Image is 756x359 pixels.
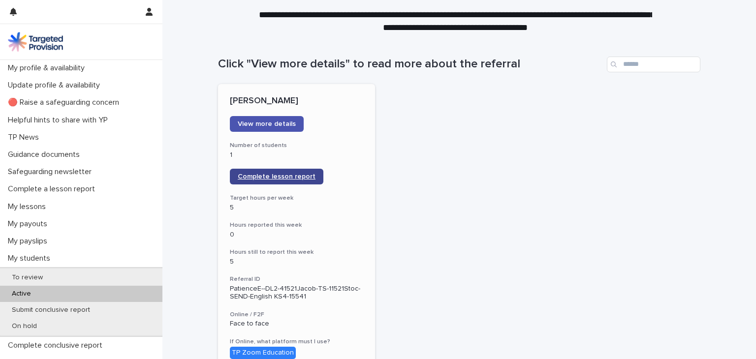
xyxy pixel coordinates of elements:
[4,322,45,330] p: On hold
[230,347,296,359] div: TP Zoom Education
[4,306,98,314] p: Submit conclusive report
[230,338,363,346] h3: If Online, what platform must I use?
[8,32,63,52] img: M5nRWzHhSzIhMunXDL62
[4,167,99,177] p: Safeguarding newsletter
[4,290,39,298] p: Active
[4,273,51,282] p: To review
[230,169,323,184] a: Complete lesson report
[218,57,603,71] h1: Click "View more details" to read more about the referral
[238,120,296,127] span: View more details
[4,202,54,211] p: My lessons
[230,258,363,266] p: 5
[4,341,110,350] p: Complete conclusive report
[230,204,363,212] p: 5
[4,98,127,107] p: 🔴 Raise a safeguarding concern
[238,173,315,180] span: Complete lesson report
[230,96,363,107] p: [PERSON_NAME]
[230,320,363,328] p: Face to face
[230,248,363,256] h3: Hours still to report this week
[4,133,47,142] p: TP News
[4,184,103,194] p: Complete a lesson report
[4,63,93,73] p: My profile & availability
[607,57,700,72] input: Search
[4,116,116,125] p: Helpful hints to share with YP
[230,116,304,132] a: View more details
[230,285,363,301] p: PatienceE--DL2-41521Jacob-TS-11521Stoc-SEND-English KS4-15541
[230,311,363,319] h3: Online / F2F
[230,151,363,159] p: 1
[4,219,55,229] p: My payouts
[4,237,55,246] p: My payslips
[4,150,88,159] p: Guidance documents
[230,142,363,150] h3: Number of students
[4,254,58,263] p: My students
[4,81,108,90] p: Update profile & availability
[230,275,363,283] h3: Referral ID
[230,221,363,229] h3: Hours reported this week
[230,194,363,202] h3: Target hours per week
[230,231,363,239] p: 0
